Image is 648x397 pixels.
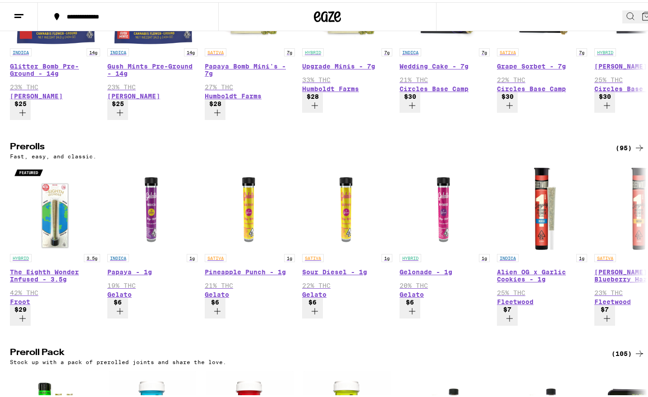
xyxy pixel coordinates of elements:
[21,6,39,14] span: Help
[205,266,295,273] p: Pineapple Punch - 1g
[497,162,587,303] a: Open page for Alien OG x Garlic Cookies - 1g from Fleetwood
[594,46,616,54] p: HYBRID
[205,289,295,296] div: Gelato
[497,74,587,81] p: 22% THC
[107,162,198,296] a: Open page for Papaya - 1g from Gelato
[10,151,97,157] p: Fast, easy, and classic.
[87,46,100,54] p: 14g
[205,162,295,252] img: Gelato - Pineapple Punch - 1g
[205,162,295,296] a: Open page for Pineapple Punch - 1g from Gelato
[107,296,128,316] button: Add to bag
[107,46,129,54] p: INDICA
[209,98,221,105] span: $28
[10,140,601,151] h2: Prerolls
[302,296,323,316] button: Add to bag
[576,46,587,54] p: 7g
[616,140,645,151] a: (95)
[497,90,518,111] button: Add to bag
[14,98,27,105] span: $25
[184,46,198,54] p: 14g
[400,162,490,296] a: Open page for Gelonade - 1g from Gelato
[10,357,226,363] p: Stock up with a pack of prerolled joints and share the love.
[302,266,392,273] p: Sour Diesel - 1g
[302,162,392,296] a: Open page for Sour Diesel - 1g from Gelato
[205,46,226,54] p: SATIVA
[205,60,295,75] p: Papaya Bomb Mini's - 7g
[400,296,420,316] button: Add to bag
[576,252,587,260] p: 1g
[10,97,31,118] button: Add to bag
[284,252,295,260] p: 1g
[10,303,31,323] button: Add to bag
[381,46,392,54] p: 7g
[187,252,198,260] p: 1g
[302,83,392,90] div: Humboldt Farms
[404,91,416,98] span: $30
[10,81,100,88] p: 23% THC
[302,162,392,252] img: Gelato - Sour Diesel - 1g
[211,296,219,304] span: $6
[107,252,129,260] p: INDICA
[501,91,514,98] span: $30
[10,162,100,303] a: Open page for The Eighth Wonder Infused - 3.5g from Froot
[302,252,324,260] p: SATIVA
[308,296,317,304] span: $6
[107,60,198,75] p: Gush Mints Pre-Ground - 14g
[114,296,122,304] span: $6
[479,46,490,54] p: 7g
[205,280,295,287] p: 21% THC
[205,81,295,88] p: 27% THC
[10,346,601,357] h2: Preroll Pack
[400,280,490,287] p: 20% THC
[107,289,198,296] div: Gelato
[400,252,421,260] p: HYBRID
[205,97,225,118] button: Add to bag
[599,91,611,98] span: $30
[400,162,490,252] img: Gelato - Gelonade - 1g
[10,266,100,281] p: The Eighth Wonder Infused - 3.5g
[497,252,519,260] p: INDICA
[107,280,198,287] p: 19% THC
[400,74,490,81] p: 21% THC
[302,289,392,296] div: Gelato
[611,346,645,357] a: (105)
[14,304,27,311] span: $29
[10,252,32,260] p: HYBRID
[497,266,587,281] p: Alien OG x Garlic Cookies - 1g
[400,289,490,296] div: Gelato
[594,90,615,111] button: Add to bag
[503,304,511,311] span: $7
[107,90,198,97] div: [PERSON_NAME]
[497,46,519,54] p: SATIVA
[10,46,32,54] p: INDICA
[205,296,225,316] button: Add to bag
[10,296,100,303] div: Froot
[205,252,226,260] p: SATIVA
[497,287,587,294] p: 25% THC
[601,304,609,311] span: $7
[302,60,392,68] p: Upgrade Minis - 7g
[302,90,323,111] button: Add to bag
[400,83,490,90] div: Circles Base Camp
[406,296,414,304] span: $6
[594,252,616,260] p: SATIVA
[497,162,587,252] img: Fleetwood - Alien OG x Garlic Cookies - 1g
[400,266,490,273] p: Gelonade - 1g
[10,60,100,75] p: Glitter Bomb Pre-Ground - 14g
[302,280,392,287] p: 22% THC
[381,252,392,260] p: 1g
[112,98,124,105] span: $25
[497,296,587,303] div: Fleetwood
[497,60,587,68] p: Grape Sorbet - 7g
[400,90,420,111] button: Add to bag
[284,46,295,54] p: 7g
[107,97,128,118] button: Add to bag
[107,162,198,252] img: Gelato - Papaya - 1g
[107,81,198,88] p: 23% THC
[400,46,421,54] p: INDICA
[497,303,518,323] button: Add to bag
[594,303,615,323] button: Add to bag
[205,90,295,97] div: Humboldt Farms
